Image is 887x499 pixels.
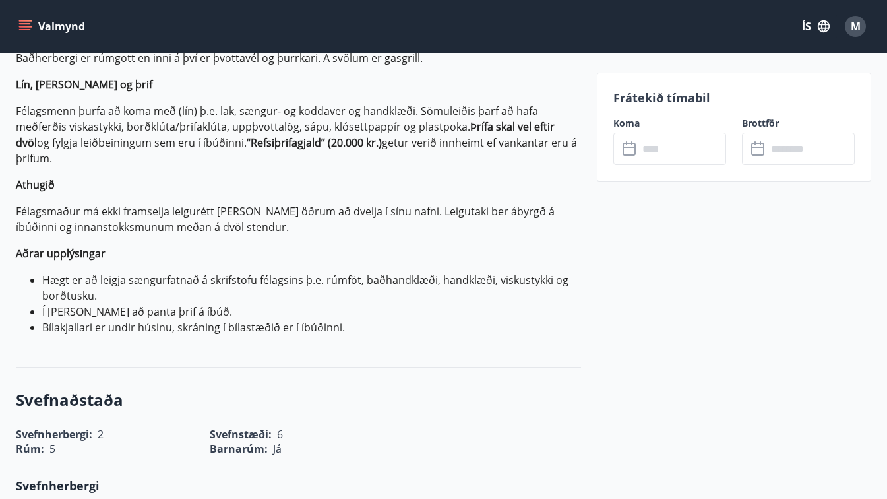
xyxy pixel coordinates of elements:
li: Hægt er að leigja sængurfatnað á skrifstofu félagsins þ.e. rúmföt, baðhandklæði, handklæði, visku... [42,272,581,304]
h3: Svefnaðstaða [16,389,581,411]
p: Félagsmaður má ekki framselja leigurétt [PERSON_NAME] öðrum að dvelja í sínu nafni. Leigutaki ber... [16,203,581,235]
strong: Aðrar upplýsingar [16,246,106,261]
span: Barnarúm : [210,442,268,456]
label: Brottför [742,117,855,130]
li: Í [PERSON_NAME] að panta þrif á íbúð. [42,304,581,319]
strong: Lín, [PERSON_NAME] og þrif [16,77,152,92]
span: M [851,19,861,34]
span: Já [273,442,282,456]
label: Koma [613,117,726,130]
p: Frátekið tímabil [613,89,855,106]
p: Svefnherbergi [16,477,581,494]
button: menu [16,15,90,38]
span: 5 [49,442,55,456]
p: Félagsmenn þurfa að koma með (lín) þ.e. lak, sængur- og koddaver og handklæði. Sömuleiðis þarf að... [16,103,581,166]
strong: Athugið [16,178,55,192]
button: M [840,11,871,42]
span: Rúm : [16,442,44,456]
strong: “Refsiþrifagjald” (20.000 kr.) [247,135,382,150]
button: ÍS [795,15,837,38]
li: Bílakjallari er undir húsinu, skráning í bílastæðið er í íbúðinni. [42,319,581,335]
